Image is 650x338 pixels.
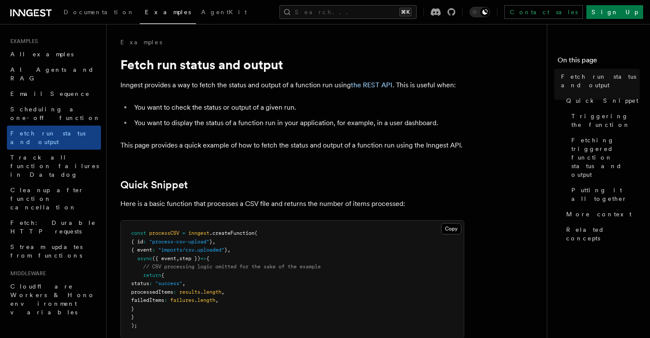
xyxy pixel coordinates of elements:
[132,101,464,114] li: You want to check the status or output of a given run.
[558,55,640,69] h4: On this page
[182,280,185,286] span: ,
[173,289,176,295] span: :
[254,230,258,236] span: (
[568,108,640,132] a: Triggering the function
[563,93,640,108] a: Quick Snippet
[7,270,46,277] span: Middleware
[10,154,99,178] span: Track all function failures in Datadog
[10,106,101,121] span: Scheduling a one-off function
[10,51,74,58] span: All examples
[64,9,135,15] span: Documentation
[568,132,640,182] a: Fetching triggered function status and output
[563,206,640,222] a: More context
[7,126,101,150] a: Fetch run status and output
[131,239,143,245] span: { id
[131,297,164,303] span: failedItems
[221,289,224,295] span: ,
[7,38,38,45] span: Examples
[131,289,173,295] span: processedItems
[279,5,417,19] button: Search...⌘K
[203,289,221,295] span: length
[196,3,252,23] a: AgentKit
[131,306,134,312] span: }
[571,186,640,203] span: Putting it all together
[132,117,464,129] li: You want to display the status of a function run in your application, for example, in a user dash...
[209,230,254,236] span: .createFunction
[194,297,197,303] span: .
[131,280,149,286] span: status
[566,96,638,105] span: Quick Snippet
[10,66,94,82] span: AI Agents and RAG
[571,136,640,179] span: Fetching triggered function status and output
[7,150,101,182] a: Track all function failures in Datadog
[164,297,167,303] span: :
[351,81,392,89] a: the REST API
[200,289,203,295] span: .
[140,3,196,24] a: Examples
[7,279,101,320] a: Cloudflare Workers & Hono environment variables
[120,198,464,210] p: Here is a basic function that processes a CSV file and returns the number of items processed:
[10,90,90,97] span: Email Sequence
[170,297,194,303] span: failures
[143,264,321,270] span: // CSV processing logic omitted for the sake of the example
[10,219,96,235] span: Fetch: Durable HTTP requests
[201,9,247,15] span: AgentKit
[120,79,464,91] p: Inngest provides a way to fetch the status and output of a function run using . This is useful when:
[563,222,640,246] a: Related concepts
[568,182,640,206] a: Putting it all together
[10,283,95,316] span: Cloudflare Workers & Hono environment variables
[441,223,461,234] button: Copy
[145,9,191,15] span: Examples
[149,280,152,286] span: :
[179,255,200,261] span: step })
[120,57,464,72] h1: Fetch run status and output
[206,255,209,261] span: {
[212,239,215,245] span: ,
[131,247,152,253] span: { event
[149,230,179,236] span: processCSV
[399,8,411,16] kbd: ⌘K
[131,230,146,236] span: const
[137,255,152,261] span: async
[566,210,632,218] span: More context
[566,225,640,243] span: Related concepts
[7,46,101,62] a: All examples
[561,72,640,89] span: Fetch run status and output
[158,247,224,253] span: "imports/csv.uploaded"
[215,297,218,303] span: ,
[152,255,176,261] span: ({ event
[7,239,101,263] a: Stream updates from functions
[209,239,212,245] span: }
[7,215,101,239] a: Fetch: Durable HTTP requests
[586,5,643,19] a: Sign Up
[176,255,179,261] span: ,
[179,289,200,295] span: results
[504,5,583,19] a: Contact sales
[200,255,206,261] span: =>
[7,182,101,215] a: Cleanup after function cancellation
[152,247,155,253] span: :
[7,101,101,126] a: Scheduling a one-off function
[161,272,164,278] span: {
[224,247,227,253] span: }
[120,179,188,191] a: Quick Snippet
[227,247,230,253] span: ,
[469,7,490,17] button: Toggle dark mode
[10,130,86,145] span: Fetch run status and output
[143,239,146,245] span: :
[58,3,140,23] a: Documentation
[188,230,209,236] span: inngest
[197,297,215,303] span: length
[182,230,185,236] span: =
[7,86,101,101] a: Email Sequence
[10,243,83,259] span: Stream updates from functions
[131,314,134,320] span: }
[131,323,137,329] span: );
[120,139,464,151] p: This page provides a quick example of how to fetch the status and output of a function run using ...
[143,272,161,278] span: return
[155,280,182,286] span: "success"
[7,62,101,86] a: AI Agents and RAG
[120,38,162,46] a: Examples
[571,112,640,129] span: Triggering the function
[558,69,640,93] a: Fetch run status and output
